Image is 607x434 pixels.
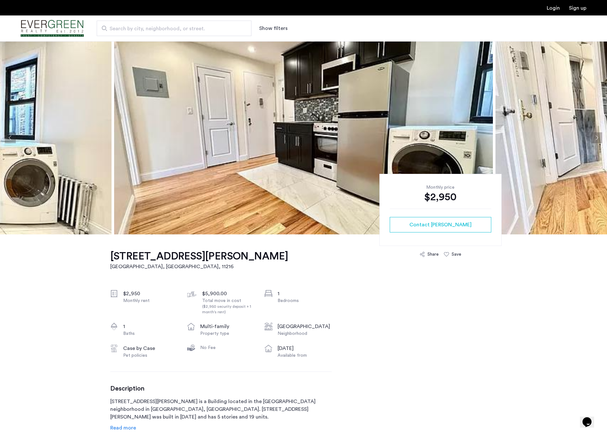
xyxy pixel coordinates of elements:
div: 1 [123,323,177,330]
div: $2,950 [123,290,177,297]
button: Show or hide filters [259,24,288,32]
img: apartment [114,41,493,234]
button: Previous apartment [5,132,16,143]
div: $5,900.00 [202,290,256,297]
input: Apartment Search [97,21,251,36]
div: No Fee [200,344,254,351]
a: Read info [110,424,136,432]
a: [STREET_ADDRESS][PERSON_NAME][GEOGRAPHIC_DATA], [GEOGRAPHIC_DATA], 11216 [110,250,288,270]
div: [GEOGRAPHIC_DATA] [278,323,332,330]
h1: [STREET_ADDRESS][PERSON_NAME] [110,250,288,263]
div: Total move in cost [202,297,256,315]
button: button [390,217,491,232]
div: Monthly price [390,184,491,191]
div: $2,950 [390,191,491,203]
div: Pet policies [123,352,177,359]
span: Search by city, neighborhood, or street. [110,25,233,33]
div: Bedrooms [278,297,332,304]
div: [DATE] [278,344,332,352]
div: Property type [200,330,254,337]
div: Baths [123,330,177,337]
h3: Description [110,385,332,392]
img: logo [21,16,84,41]
a: Registration [569,5,586,11]
div: Case by Case [123,344,177,352]
div: 1 [278,290,332,297]
div: ($2,950 security deposit + 1 month's rent) [202,304,256,315]
p: [STREET_ADDRESS][PERSON_NAME] is a Building located in the [GEOGRAPHIC_DATA] neighborhood in [GEO... [110,398,332,421]
div: multi-family [200,323,254,330]
iframe: chat widget [580,408,601,428]
div: Save [452,251,461,258]
a: Cazamio Logo [21,16,84,41]
div: Neighborhood [278,330,332,337]
div: Available from [278,352,332,359]
div: Monthly rent [123,297,177,304]
span: Read more [110,425,136,430]
button: Next apartment [591,132,602,143]
span: Contact [PERSON_NAME] [409,221,472,229]
a: Login [547,5,560,11]
h2: [GEOGRAPHIC_DATA], [GEOGRAPHIC_DATA] , 11216 [110,263,288,270]
div: Share [427,251,439,258]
